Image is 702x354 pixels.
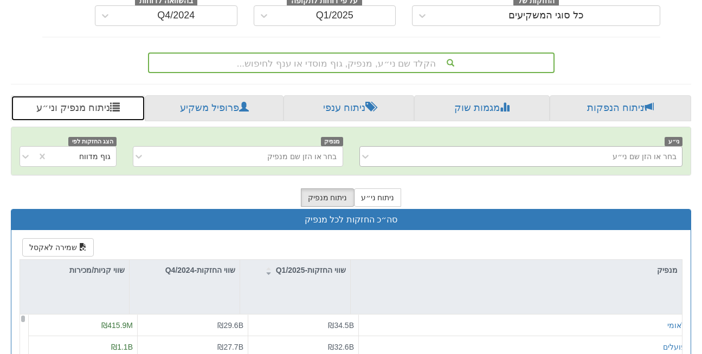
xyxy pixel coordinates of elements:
div: מנפיק [351,260,682,280]
a: פרופיל משקיע [145,95,283,121]
div: Q4/2024 [157,10,195,21]
button: פועלים [663,342,686,352]
a: מגמות שוק [414,95,549,121]
span: הצג החזקות לפי [68,137,116,146]
div: בחר או הזן שם מנפיק [267,151,337,162]
span: ₪415.9M [101,321,133,330]
span: ₪27.7B [217,343,243,351]
span: מנפיק [321,137,343,146]
span: ₪34.5B [328,321,354,330]
button: שמירה לאקסל [22,238,94,257]
div: בחר או הזן שם ני״ע [613,151,677,162]
div: שווי קניות/מכירות [20,260,129,280]
a: ניתוח מנפיק וני״ע [11,95,145,121]
button: לאומי [667,320,686,331]
div: שווי החזקות-Q4/2024 [130,260,240,280]
button: ניתוח מנפיק [301,188,355,207]
span: ₪29.6B [217,321,243,330]
a: ניתוח ענפי [284,95,414,121]
span: ₪1.1B [111,343,133,351]
span: ₪32.6B [328,343,354,351]
h3: סה״כ החזקות לכל מנפיק [20,215,682,225]
span: ני״ע [665,137,682,146]
div: שווי החזקות-Q1/2025 [240,260,350,280]
div: גוף מדווח [79,151,111,162]
div: Q1/2025 [316,10,353,21]
div: כל סוגי המשקיעים [508,10,584,21]
button: ניתוח ני״ע [354,188,402,207]
a: ניתוח הנפקות [550,95,691,121]
div: הקלד שם ני״ע, מנפיק, גוף מוסדי או ענף לחיפוש... [149,54,553,72]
